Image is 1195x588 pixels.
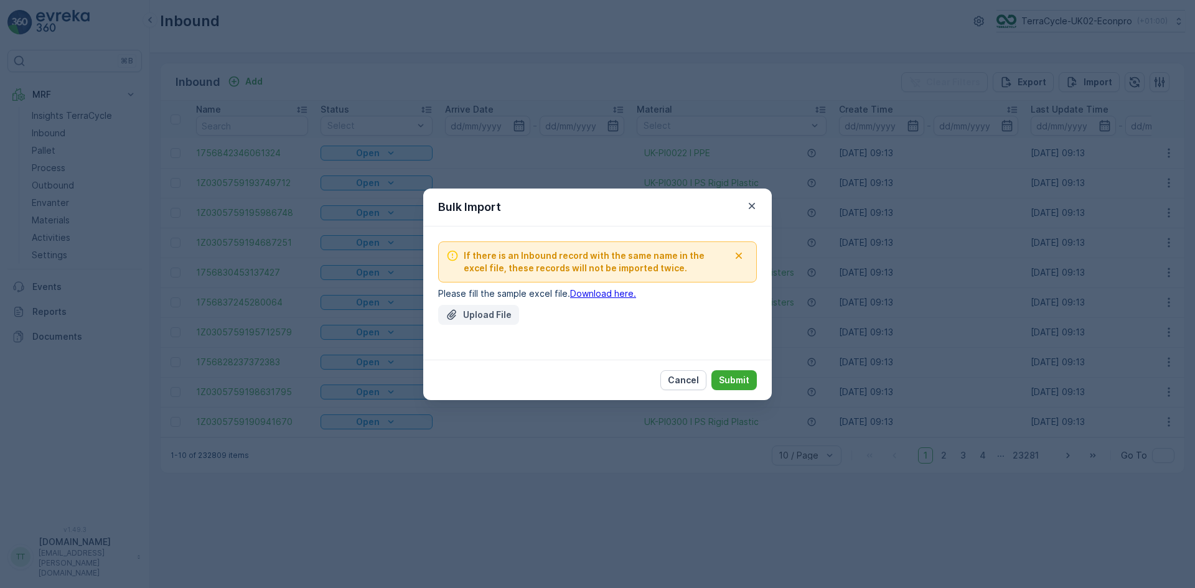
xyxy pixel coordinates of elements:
[660,370,706,390] button: Cancel
[711,370,757,390] button: Submit
[668,374,699,386] p: Cancel
[438,198,501,216] p: Bulk Import
[719,374,749,386] p: Submit
[464,250,729,274] span: If there is an Inbound record with the same name in the excel file, these records will not be imp...
[438,305,519,325] button: Upload File
[438,287,757,300] p: Please fill the sample excel file.
[570,288,636,299] a: Download here.
[463,309,512,321] p: Upload File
